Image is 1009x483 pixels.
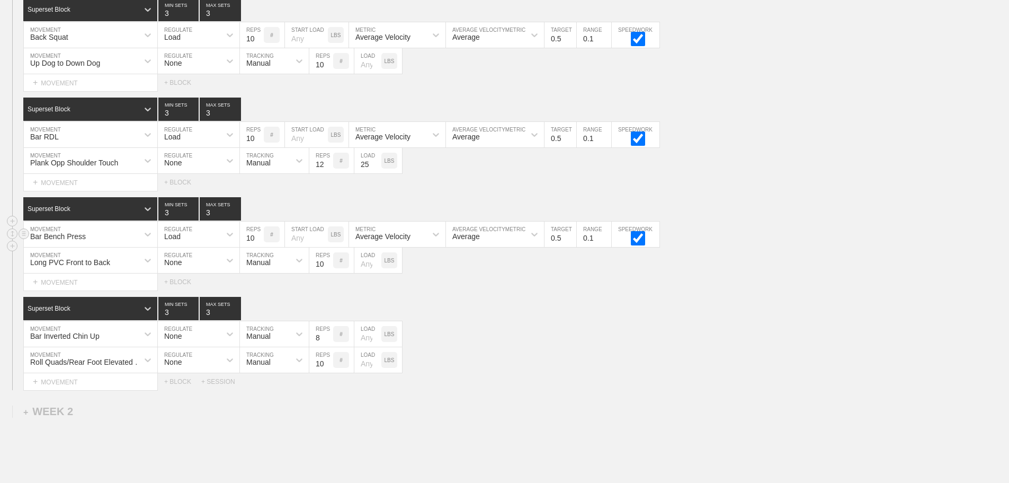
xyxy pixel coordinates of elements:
[270,232,273,238] p: #
[30,358,145,366] div: Roll Quads/Rear Foot Elevated Stretch
[23,406,73,418] div: WEEK 2
[200,297,241,320] input: None
[270,32,273,38] p: #
[340,58,343,64] p: #
[30,258,110,267] div: Long PVC Front to Back
[30,232,86,241] div: Bar Bench Press
[385,258,395,264] p: LBS
[200,98,241,121] input: None
[164,179,201,186] div: + BLOCK
[33,377,38,386] span: +
[23,408,28,417] span: +
[452,232,480,241] div: Average
[354,148,381,173] input: Any
[164,159,182,167] div: None
[385,357,395,363] p: LBS
[246,332,271,340] div: Manual
[164,33,181,41] div: Load
[28,305,70,312] div: Superset Block
[28,205,70,213] div: Superset Block
[340,258,343,264] p: #
[23,274,158,291] div: MOVEMENT
[30,159,118,167] div: Plank Opp Shoulder Touch
[30,133,59,141] div: Bar RDL
[200,197,241,221] input: None
[385,331,395,337] p: LBS
[28,106,70,113] div: Superset Block
[355,232,410,241] div: Average Velocity
[285,122,328,147] input: Any
[340,331,343,337] p: #
[452,133,480,141] div: Average
[201,378,244,385] div: + SESSION
[331,32,341,38] p: LBS
[385,158,395,164] p: LBS
[270,132,273,138] p: #
[23,373,158,391] div: MOVEMENT
[23,74,158,92] div: MOVEMENT
[33,78,38,87] span: +
[30,332,100,340] div: Bar Inverted Chin Up
[340,357,343,363] p: #
[818,360,1009,483] iframe: Chat Widget
[331,232,341,238] p: LBS
[164,378,201,385] div: + BLOCK
[354,48,381,74] input: Any
[246,258,271,267] div: Manual
[30,33,68,41] div: Back Squat
[355,33,410,41] div: Average Velocity
[33,277,38,286] span: +
[285,222,328,247] input: Any
[354,248,381,273] input: Any
[354,321,381,347] input: Any
[164,278,201,286] div: + BLOCK
[452,33,480,41] div: Average
[354,347,381,373] input: Any
[246,59,271,67] div: Manual
[164,133,181,141] div: Load
[33,178,38,187] span: +
[164,232,181,241] div: Load
[385,58,395,64] p: LBS
[340,158,343,164] p: #
[28,6,70,13] div: Superset Block
[331,132,341,138] p: LBS
[23,174,158,191] div: MOVEMENT
[246,358,271,366] div: Manual
[164,79,201,86] div: + BLOCK
[164,358,182,366] div: None
[285,22,328,48] input: Any
[30,59,100,67] div: Up Dog to Down Dog
[164,59,182,67] div: None
[355,133,410,141] div: Average Velocity
[164,332,182,340] div: None
[164,258,182,267] div: None
[246,159,271,167] div: Manual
